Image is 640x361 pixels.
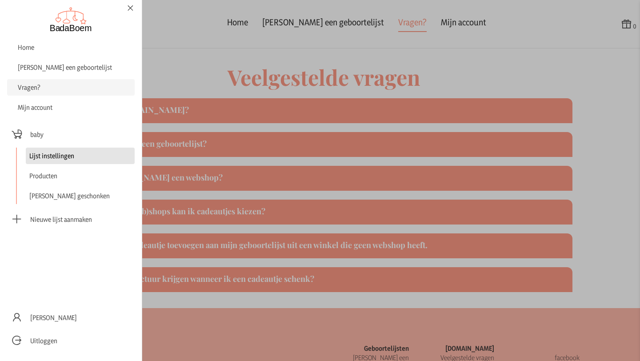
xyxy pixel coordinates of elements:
span: Home [18,43,34,52]
span: [PERSON_NAME] [30,313,77,322]
a: baby [7,124,135,144]
span: Nieuwe lijst aanmaken [30,215,92,224]
a: Nieuwe lijst aanmaken [7,209,135,229]
a: [PERSON_NAME] [7,308,135,327]
span: [PERSON_NAME] een geboortelijst [18,63,112,72]
a: Mijn account [7,99,135,116]
a: [PERSON_NAME] een geboortelijst [7,59,135,76]
span: baby [30,130,44,139]
a: [PERSON_NAME] geschonken [26,188,135,204]
img: Badaboem [50,7,92,32]
a: Vragen? [7,79,135,96]
a: Home [7,39,135,56]
span: Vragen? [18,83,40,92]
span: Uitloggen [30,336,57,345]
a: Producten [26,168,135,184]
a: Lijst instellingen [26,148,135,164]
span: Mijn account [18,103,52,112]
